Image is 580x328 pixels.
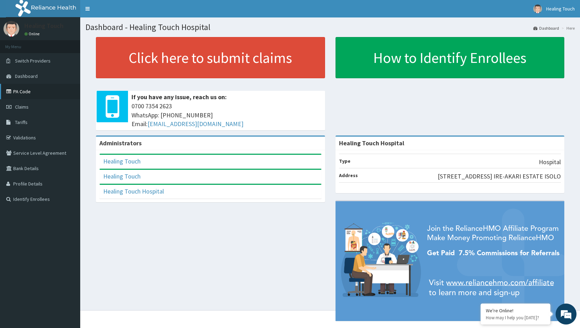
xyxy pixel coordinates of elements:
[3,21,19,37] img: User Image
[103,172,141,180] a: Healing Touch
[339,158,351,164] b: Type
[148,120,243,128] a: [EMAIL_ADDRESS][DOMAIN_NAME]
[560,25,575,31] li: Here
[336,37,565,78] a: How to Identify Enrollees
[85,23,575,32] h1: Dashboard - Healing Touch Hospital
[15,119,28,125] span: Tariffs
[339,139,404,147] strong: Healing Touch Hospital
[533,25,559,31] a: Dashboard
[103,157,141,165] a: Healing Touch
[131,102,322,129] span: 0700 7354 2623 WhatsApp: [PHONE_NUMBER] Email:
[15,73,38,79] span: Dashboard
[24,31,41,36] a: Online
[438,172,561,181] p: [STREET_ADDRESS] IRE-AKARI ESTATE ISOLO
[533,5,542,13] img: User Image
[99,139,142,147] b: Administrators
[546,6,575,12] span: Healing Touch
[96,37,325,78] a: Click here to submit claims
[131,93,227,101] b: If you have any issue, reach us on:
[15,58,51,64] span: Switch Providers
[339,172,358,178] b: Address
[15,104,29,110] span: Claims
[103,187,164,195] a: Healing Touch Hospital
[486,307,545,314] div: We're Online!
[24,23,63,29] p: Healing Touch
[486,315,545,321] p: How may I help you today?
[539,158,561,167] p: Hospital
[336,201,565,321] img: provider-team-banner.png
